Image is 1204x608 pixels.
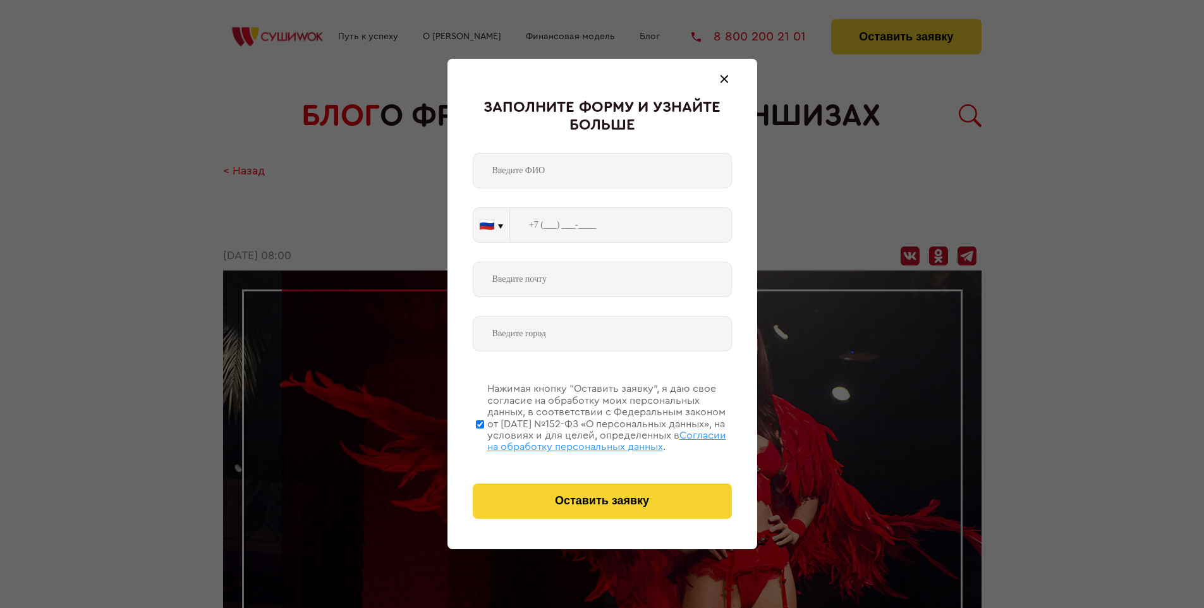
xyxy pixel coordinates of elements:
input: Введите город [473,316,732,351]
input: +7 (___) ___-____ [510,207,732,243]
button: Оставить заявку [473,483,732,519]
span: Согласии на обработку персональных данных [487,430,726,452]
input: Введите ФИО [473,153,732,188]
input: Введите почту [473,262,732,297]
div: Нажимая кнопку “Оставить заявку”, я даю свое согласие на обработку моих персональных данных, в со... [487,383,732,453]
div: Заполните форму и узнайте больше [473,99,732,134]
button: 🇷🇺 [473,208,509,242]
